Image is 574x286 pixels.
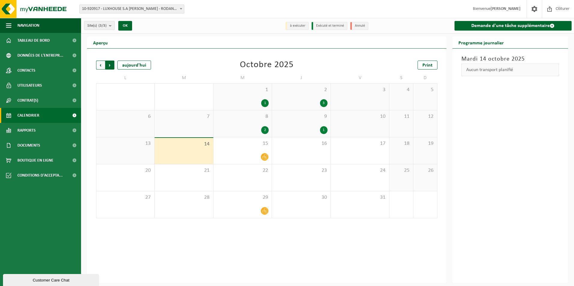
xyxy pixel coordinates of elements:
span: 6 [99,113,151,120]
span: 24 [334,167,386,174]
span: 17 [334,140,386,147]
span: Boutique en ligne [17,153,53,168]
div: 3 [320,99,328,107]
span: 26 [416,167,434,174]
span: Print [422,63,433,68]
span: 15 [216,140,269,147]
span: 10 [334,113,386,120]
h2: Aperçu [87,37,114,48]
span: 19 [416,140,434,147]
span: 29 [216,194,269,201]
span: 2 [275,87,327,93]
span: 10-920917 - LUXHOUSE S.A R.L. - RODANGE [79,4,184,13]
span: Contacts [17,63,35,78]
span: 8 [216,113,269,120]
span: Calendrier [17,108,39,123]
span: 22 [216,167,269,174]
td: D [413,73,437,83]
a: Demande d'une tâche supplémentaire [455,21,572,31]
span: 28 [158,194,210,201]
td: M [213,73,272,83]
span: 10-920917 - LUXHOUSE S.A R.L. - RODANGE [80,5,184,13]
strong: [PERSON_NAME] [491,7,521,11]
td: J [272,73,331,83]
span: 14 [158,141,210,147]
span: 16 [275,140,327,147]
li: Annulé [350,22,368,30]
iframe: chat widget [3,273,100,286]
div: 1 [320,126,328,134]
span: 1 [216,87,269,93]
div: aujourd'hui [117,61,151,70]
td: S [389,73,413,83]
td: V [331,73,389,83]
span: Suivant [105,61,114,70]
span: 31 [334,194,386,201]
span: 12 [416,113,434,120]
span: 4 [392,87,410,93]
td: L [96,73,155,83]
span: Utilisateurs [17,78,42,93]
button: OK [118,21,132,31]
h3: Mardi 14 octobre 2025 [461,55,559,64]
span: Site(s) [87,21,107,30]
span: Tableau de bord [17,33,50,48]
span: 5 [416,87,434,93]
span: 7 [158,113,210,120]
li: Exécuté et terminé [312,22,347,30]
span: 3 [334,87,386,93]
button: Site(s)(3/3) [84,21,115,30]
span: 30 [275,194,327,201]
span: Navigation [17,18,39,33]
h2: Programme journalier [452,37,510,48]
div: 2 [261,126,269,134]
span: Documents [17,138,40,153]
span: Précédent [96,61,105,70]
span: 9 [275,113,327,120]
div: 1 [261,99,269,107]
a: Print [418,61,437,70]
span: 13 [99,140,151,147]
span: Contrat(s) [17,93,38,108]
count: (3/3) [98,24,107,28]
span: 23 [275,167,327,174]
td: M [155,73,213,83]
li: à exécuter [285,22,309,30]
div: Octobre 2025 [240,61,294,70]
span: Conditions d'accepta... [17,168,63,183]
span: 21 [158,167,210,174]
span: 18 [392,140,410,147]
div: Aucun transport planifié [461,64,559,76]
span: 11 [392,113,410,120]
span: Rapports [17,123,36,138]
span: 25 [392,167,410,174]
span: 20 [99,167,151,174]
span: Données de l'entrepr... [17,48,63,63]
span: 27 [99,194,151,201]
